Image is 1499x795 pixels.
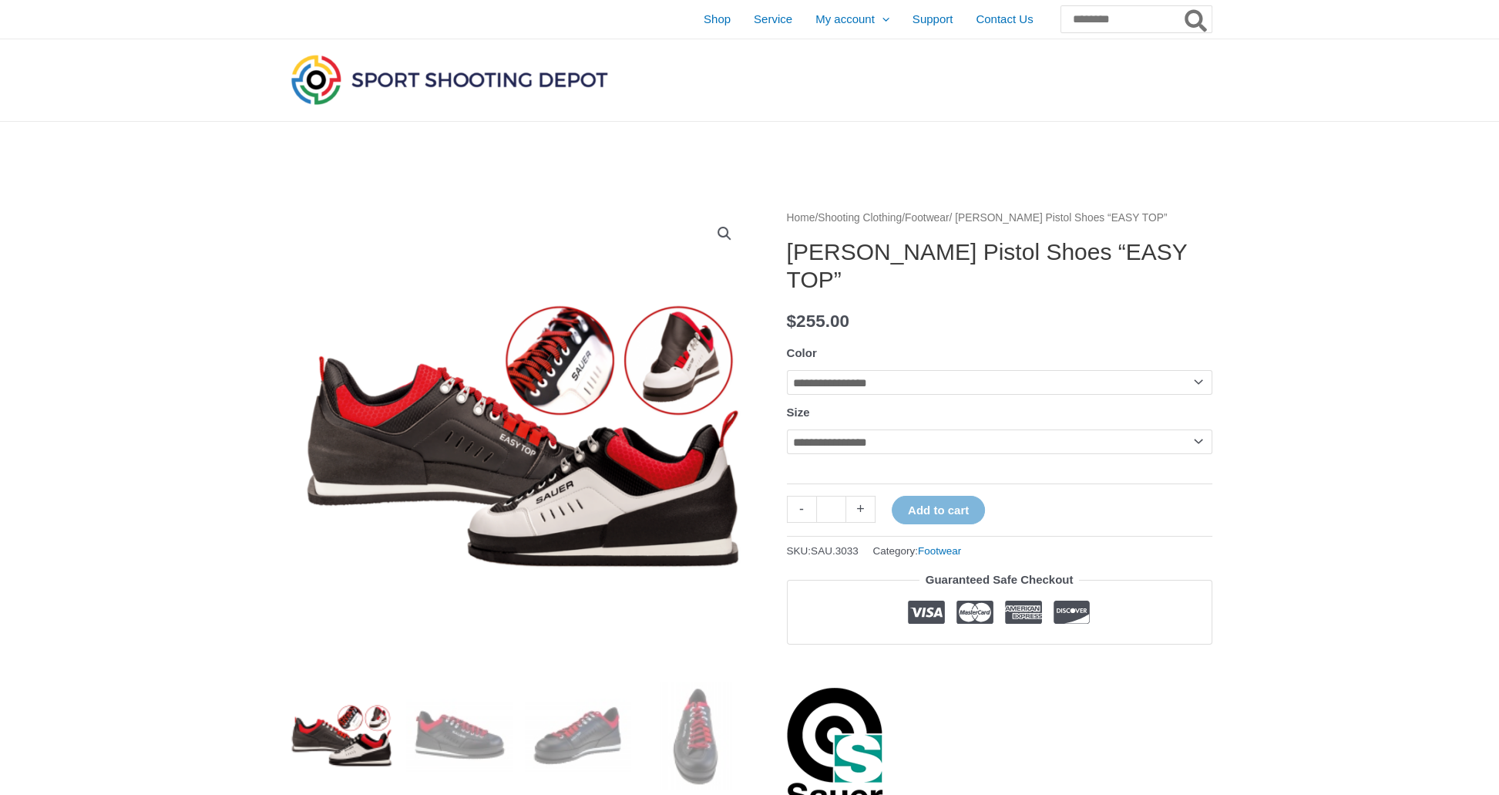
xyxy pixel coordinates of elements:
button: Search [1181,6,1212,32]
a: - [787,496,816,523]
bdi: 255.00 [787,312,849,331]
img: SAUER Pistol Shoes "EASY TOP" [287,682,395,790]
h1: [PERSON_NAME] Pistol Shoes “EASY TOP” [787,238,1212,294]
a: View full-screen image gallery [711,220,738,248]
a: Home [787,212,815,224]
img: SAUER Pistol Shoes "EASY TOP" - Image 3 [524,682,631,790]
img: SAUER Pistol Shoes "EASY TOP" - Image 4 [643,682,750,790]
span: SAU.3033 [811,545,859,557]
img: Sport Shooting Depot [287,51,611,108]
a: + [846,496,876,523]
iframe: Customer reviews powered by Trustpilot [787,656,1212,675]
span: $ [787,312,797,331]
a: Shooting Clothing [818,212,902,224]
legend: Guaranteed Safe Checkout [919,569,1080,591]
button: Add to cart [892,496,985,524]
span: Category: [872,541,961,561]
nav: Breadcrumb [787,208,1212,228]
a: Footwear [905,212,949,224]
label: Size [787,406,810,419]
label: Color [787,346,817,359]
input: Product quantity [816,496,846,523]
img: SAUER Pistol Shoes "EASY TOP" [287,208,750,671]
img: SAUER Pistol Shoes "EASY TOP" - Image 2 [405,682,513,790]
a: Footwear [918,545,961,557]
span: SKU: [787,541,859,561]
